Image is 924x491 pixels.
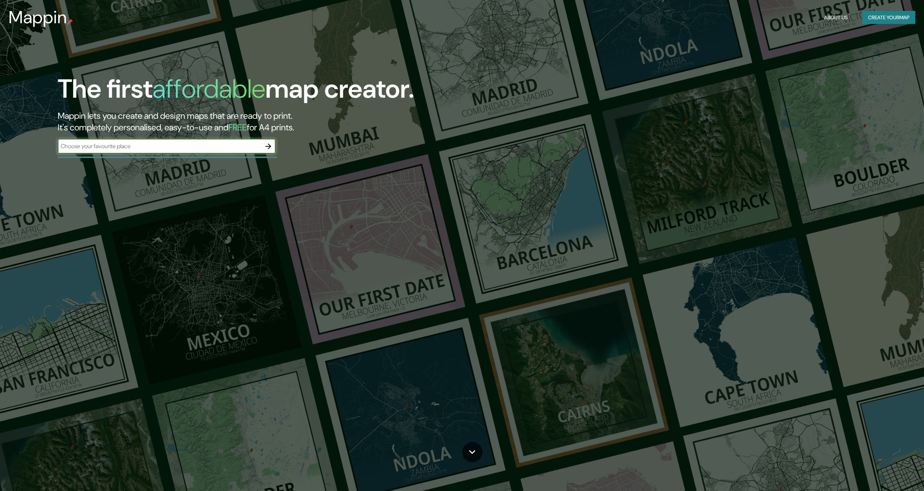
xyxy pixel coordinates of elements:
[862,11,915,24] button: Create yourmap
[58,142,261,150] input: Choose your favourite place
[821,11,851,24] button: About Us
[228,122,247,133] h5: FREE
[67,19,73,25] img: mappin-pin
[58,110,520,133] h2: Mappin lets you create and design maps that are ready to print. It's completely personalised, eas...
[9,7,67,28] h3: Mappin
[58,74,414,110] h1: The first map creator.
[152,72,265,106] h1: affordable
